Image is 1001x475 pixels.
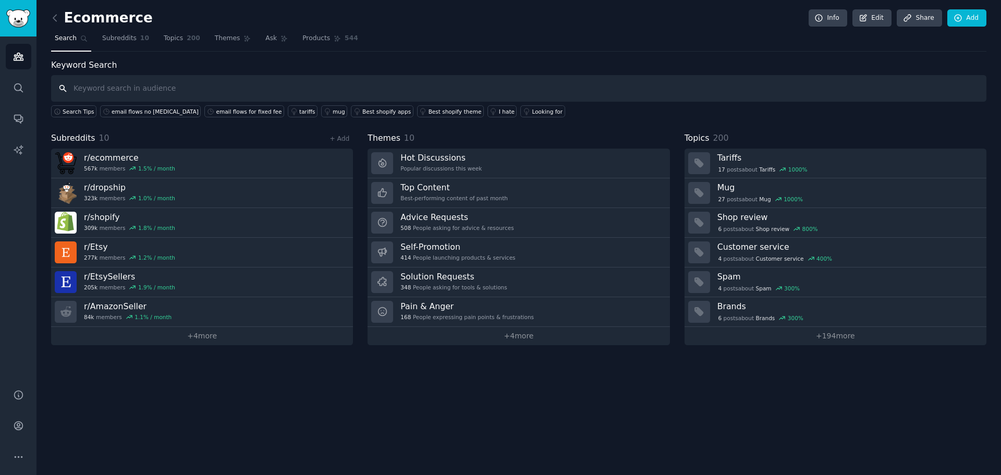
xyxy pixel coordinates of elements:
[51,105,96,117] button: Search Tips
[216,108,282,115] div: email flows for fixed fee
[685,267,986,297] a: Spam4postsaboutSpam300%
[302,34,330,43] span: Products
[685,327,986,345] a: +194more
[100,105,201,117] a: email flows no [MEDICAL_DATA]
[6,9,30,28] img: GummySearch logo
[55,241,77,263] img: Etsy
[685,297,986,327] a: Brands6postsaboutBrands300%
[717,212,979,223] h3: Shop review
[756,225,789,233] span: Shop review
[400,313,534,321] div: People expressing pain points & frustrations
[51,208,353,238] a: r/shopify309kmembers1.8% / month
[99,30,153,52] a: Subreddits10
[204,105,284,117] a: email flows for fixed fee
[400,301,534,312] h3: Pain & Anger
[138,194,175,202] div: 1.0 % / month
[713,133,728,143] span: 200
[717,165,809,174] div: post s about
[187,34,200,43] span: 200
[84,194,175,202] div: members
[717,313,804,323] div: post s about
[718,166,725,173] span: 17
[400,254,411,261] span: 414
[685,149,986,178] a: Tariffs17postsaboutTariffs1000%
[368,297,669,327] a: Pain & Anger168People expressing pain points & frustrations
[400,284,507,291] div: People asking for tools & solutions
[362,108,411,115] div: Best shopify apps
[138,254,175,261] div: 1.2 % / month
[400,182,508,193] h3: Top Content
[51,297,353,327] a: r/AmazonSeller84kmembers1.1% / month
[685,132,710,145] span: Topics
[368,208,669,238] a: Advice Requests508People asking for advice & resources
[532,108,563,115] div: Looking for
[102,34,137,43] span: Subreddits
[55,212,77,234] img: shopify
[135,313,172,321] div: 1.1 % / month
[759,196,771,203] span: Mug
[809,9,847,27] a: Info
[329,135,349,142] a: + Add
[333,108,345,115] div: mug
[717,284,801,293] div: post s about
[685,208,986,238] a: Shop review6postsaboutShop review800%
[288,105,318,117] a: tariffs
[112,108,199,115] div: email flows no [MEDICAL_DATA]
[55,34,77,43] span: Search
[51,132,95,145] span: Subreddits
[84,313,94,321] span: 84k
[55,182,77,204] img: dropship
[756,285,772,292] span: Spam
[84,194,97,202] span: 323k
[51,267,353,297] a: r/EtsySellers205kmembers1.9% / month
[947,9,986,27] a: Add
[718,285,722,292] span: 4
[685,178,986,208] a: Mug27postsaboutMug1000%
[51,30,91,52] a: Search
[84,224,175,232] div: members
[265,34,277,43] span: Ask
[345,34,358,43] span: 544
[51,10,153,27] h2: Ecommerce
[51,178,353,208] a: r/dropship323kmembers1.0% / month
[400,241,515,252] h3: Self-Promotion
[84,224,97,232] span: 309k
[99,133,109,143] span: 10
[685,238,986,267] a: Customer service4postsaboutCustomer service400%
[51,149,353,178] a: r/ecommerce567kmembers1.5% / month
[400,165,482,172] div: Popular discussions this week
[215,34,240,43] span: Themes
[164,34,183,43] span: Topics
[759,166,775,173] span: Tariffs
[140,34,149,43] span: 10
[784,196,803,203] div: 1000 %
[400,224,514,232] div: People asking for advice & resources
[400,212,514,223] h3: Advice Requests
[84,301,172,312] h3: r/ AmazonSeller
[211,30,255,52] a: Themes
[897,9,942,27] a: Share
[51,75,986,102] input: Keyword search in audience
[400,313,411,321] span: 168
[417,105,484,117] a: Best shopify theme
[299,108,315,115] div: tariffs
[84,182,175,193] h3: r/ dropship
[84,284,97,291] span: 205k
[400,254,515,261] div: People launching products & services
[321,105,347,117] a: mug
[717,241,979,252] h3: Customer service
[138,165,175,172] div: 1.5 % / month
[84,271,175,282] h3: r/ EtsySellers
[368,267,669,297] a: Solution Requests348People asking for tools & solutions
[84,165,175,172] div: members
[718,314,722,322] span: 6
[404,133,414,143] span: 10
[756,255,804,262] span: Customer service
[717,254,833,263] div: post s about
[718,225,722,233] span: 6
[717,152,979,163] h3: Tariffs
[84,152,175,163] h3: r/ ecommerce
[351,105,413,117] a: Best shopify apps
[262,30,291,52] a: Ask
[400,284,411,291] span: 348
